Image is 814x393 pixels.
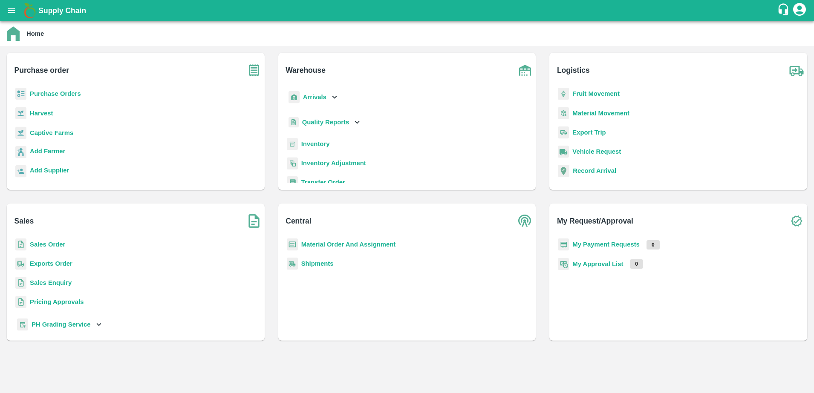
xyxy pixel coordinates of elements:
img: vehicle [558,146,569,158]
div: PH Grading Service [15,315,104,334]
a: Record Arrival [573,167,616,174]
a: Supply Chain [38,5,777,17]
b: Logistics [557,64,590,76]
a: Material Movement [572,110,629,117]
b: PH Grading Service [32,321,91,328]
img: home [7,26,20,41]
img: whInventory [287,138,298,150]
img: shipments [287,258,298,270]
a: Fruit Movement [572,90,620,97]
img: truck [786,60,807,81]
a: Sales Enquiry [30,279,72,286]
img: payment [558,238,569,251]
a: Captive Farms [30,129,73,136]
img: sales [15,277,26,289]
a: My Payment Requests [572,241,640,248]
a: Pricing Approvals [30,298,84,305]
img: delivery [558,126,569,139]
a: Purchase Orders [30,90,81,97]
b: Supply Chain [38,6,86,15]
a: Add Supplier [30,166,69,177]
a: Export Trip [572,129,606,136]
img: recordArrival [558,165,569,177]
img: supplier [15,165,26,178]
img: whTransfer [287,176,298,189]
div: Arrivals [287,88,340,107]
b: My Request/Approval [557,215,633,227]
img: logo [21,2,38,19]
b: Arrivals [303,94,326,100]
b: Quality Reports [302,119,349,126]
b: Central [286,215,311,227]
a: Shipments [301,260,334,267]
b: Sales [14,215,34,227]
a: Transfer Order [301,179,345,186]
img: qualityReport [289,117,299,128]
img: warehouse [514,60,536,81]
img: central [514,210,536,232]
img: centralMaterial [287,238,298,251]
img: harvest [15,126,26,139]
a: Material Order And Assignment [301,241,396,248]
img: check [786,210,807,232]
img: whTracker [17,318,28,331]
a: My Approval List [572,261,623,267]
a: Vehicle Request [572,148,621,155]
button: open drawer [2,1,21,20]
img: material [558,107,569,120]
img: purchase [243,60,265,81]
img: farmer [15,146,26,158]
div: account of current user [792,2,807,20]
a: Sales Order [30,241,65,248]
b: Home [26,30,44,37]
b: Add Supplier [30,167,69,174]
img: sales [15,296,26,308]
img: fruit [558,88,569,100]
img: harvest [15,107,26,120]
div: customer-support [777,3,792,18]
img: inventory [287,157,298,169]
img: approval [558,258,569,270]
img: shipments [15,258,26,270]
img: sales [15,238,26,251]
b: Purchase order [14,64,69,76]
img: soSales [243,210,265,232]
a: Inventory Adjustment [301,160,366,166]
a: Add Farmer [30,146,65,158]
img: whArrival [289,91,300,103]
p: 0 [630,259,643,269]
div: Quality Reports [287,114,362,131]
b: Warehouse [286,64,326,76]
a: Exports Order [30,260,72,267]
p: 0 [647,240,660,250]
a: Inventory [301,141,330,147]
b: Add Farmer [30,148,65,155]
img: reciept [15,88,26,100]
a: Harvest [30,110,53,117]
